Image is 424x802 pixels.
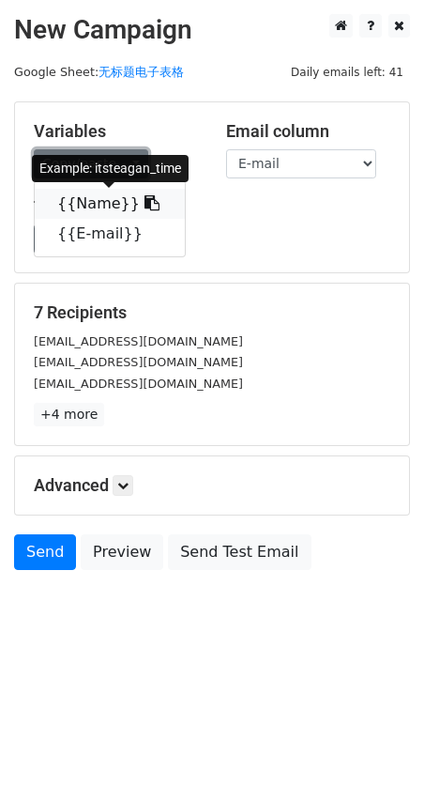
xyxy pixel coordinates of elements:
[168,534,310,570] a: Send Test Email
[284,62,410,83] span: Daily emails left: 41
[34,403,104,426] a: +4 more
[34,302,390,323] h5: 7 Recipients
[81,534,163,570] a: Preview
[284,65,410,79] a: Daily emails left: 41
[32,155,189,182] div: Example: itsteagan_time
[34,377,243,391] small: [EMAIL_ADDRESS][DOMAIN_NAME]
[34,334,243,348] small: [EMAIL_ADDRESS][DOMAIN_NAME]
[330,712,424,802] iframe: Chat Widget
[34,121,198,142] h5: Variables
[14,534,76,570] a: Send
[226,121,390,142] h5: Email column
[14,14,410,46] h2: New Campaign
[34,475,390,496] h5: Advanced
[35,219,185,249] a: {{E-mail}}
[35,189,185,219] a: {{Name}}
[330,712,424,802] div: 聊天小组件
[98,65,184,79] a: 无标题电子表格
[14,65,184,79] small: Google Sheet:
[34,355,243,369] small: [EMAIL_ADDRESS][DOMAIN_NAME]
